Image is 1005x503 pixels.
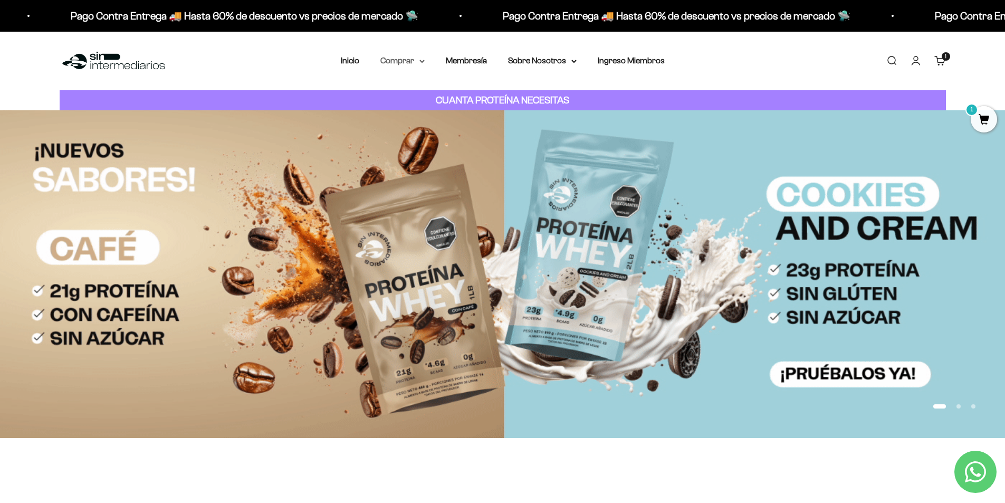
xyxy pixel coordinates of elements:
a: Inicio [341,56,359,65]
strong: CUANTA PROTEÍNA NECESITAS [436,94,569,106]
p: Pago Contra Entrega 🚚 Hasta 60% de descuento vs precios de mercado 🛸 [501,7,848,24]
a: Membresía [446,56,487,65]
span: 1 [945,54,946,59]
summary: Comprar [380,54,425,68]
mark: 1 [965,103,978,116]
summary: Sobre Nosotros [508,54,577,68]
a: Ingreso Miembros [598,56,665,65]
a: 1 [971,115,997,126]
p: Pago Contra Entrega 🚚 Hasta 60% de descuento vs precios de mercado 🛸 [69,7,416,24]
